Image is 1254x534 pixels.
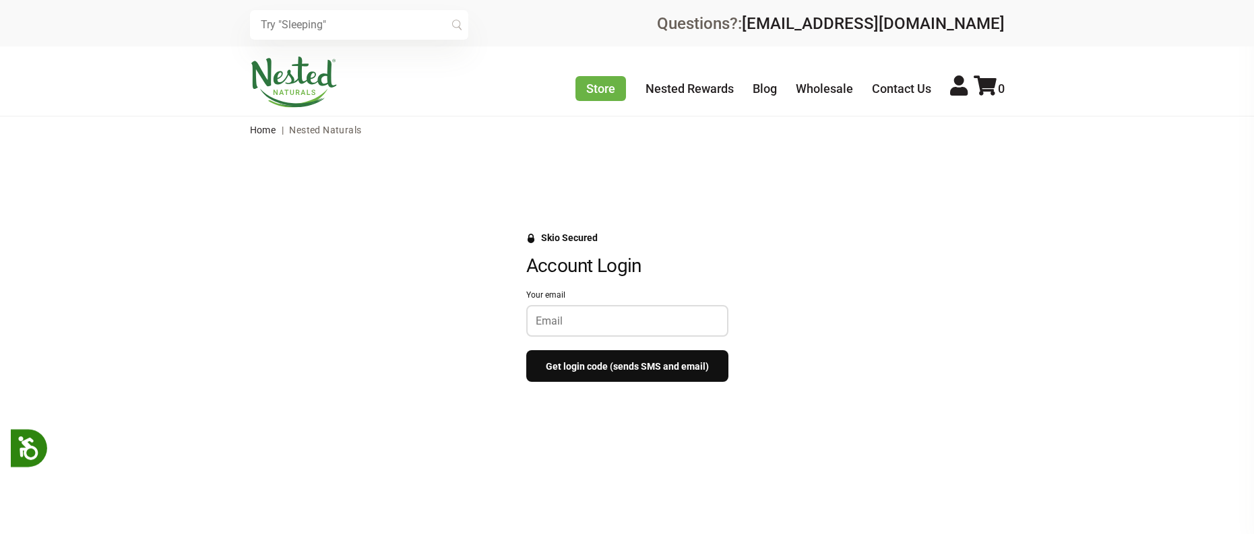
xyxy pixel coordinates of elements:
[278,125,287,135] span: |
[998,81,1005,96] span: 0
[526,232,598,254] a: Skio Secured
[526,255,728,277] h2: Account Login
[526,350,728,382] button: Get login code (sends SMS and email)
[536,314,719,327] input: Your email input field
[753,81,777,96] a: Blog
[250,57,338,108] img: Nested Naturals
[250,125,276,135] a: Home
[796,81,853,96] a: Wholesale
[541,232,598,243] div: Skio Secured
[872,81,931,96] a: Contact Us
[250,116,1005,143] nav: breadcrumbs
[742,14,1005,33] a: [EMAIL_ADDRESS][DOMAIN_NAME]
[974,81,1005,96] a: 0
[575,76,626,101] a: Store
[526,291,728,300] div: Your email
[646,81,734,96] a: Nested Rewards
[250,10,468,40] input: Try "Sleeping"
[526,234,536,243] svg: Security
[657,15,1005,32] div: Questions?:
[289,125,361,135] span: Nested Naturals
